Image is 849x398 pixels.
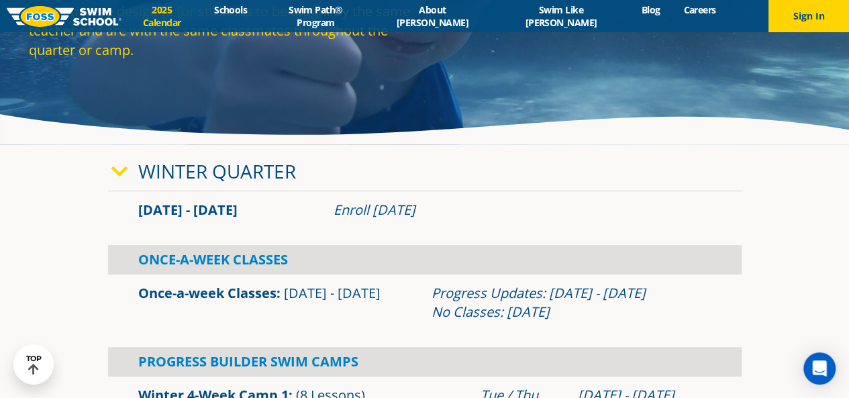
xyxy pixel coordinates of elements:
img: FOSS Swim School Logo [7,6,121,27]
a: About [PERSON_NAME] [372,3,493,29]
a: Blog [630,3,672,16]
div: Open Intercom Messenger [803,352,836,385]
a: Winter Quarter [138,158,296,184]
div: Progress Updates: [DATE] - [DATE] No Classes: [DATE] [432,284,711,321]
a: Careers [672,3,728,16]
span: [DATE] - [DATE] [138,201,238,219]
div: Progress Builder Swim Camps [108,347,742,377]
div: Enroll [DATE] [334,201,711,219]
a: Swim Path® Program [259,3,372,29]
a: Schools [203,3,259,16]
span: [DATE] - [DATE] [284,284,381,302]
a: 2025 Calendar [121,3,203,29]
div: TOP [26,354,42,375]
a: Once-a-week Classes [138,284,277,302]
div: Once-A-Week Classes [108,245,742,275]
a: Swim Like [PERSON_NAME] [493,3,630,29]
